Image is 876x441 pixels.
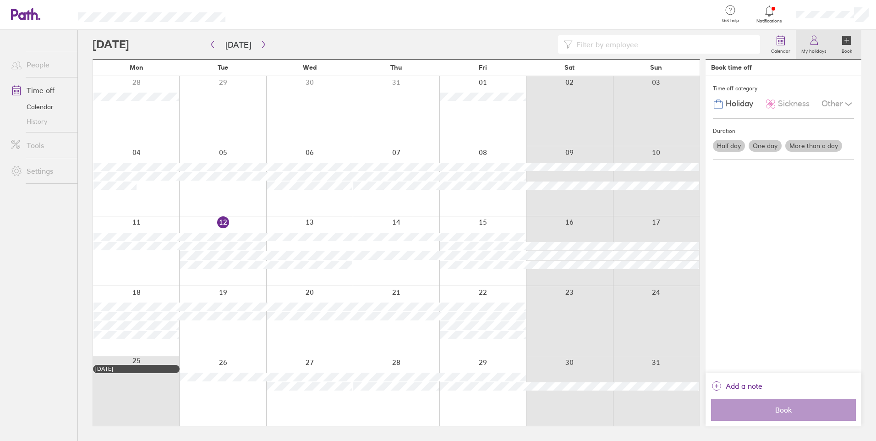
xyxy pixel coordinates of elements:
[4,114,77,129] a: History
[4,55,77,74] a: People
[717,406,849,414] span: Book
[821,95,854,113] div: Other
[766,46,796,54] label: Calendar
[4,99,77,114] a: Calendar
[832,30,861,59] a: Book
[713,82,854,95] div: Time off category
[711,379,762,393] button: Add a note
[749,140,782,152] label: One day
[713,140,745,152] label: Half day
[573,36,755,53] input: Filter by employee
[4,162,77,180] a: Settings
[4,136,77,154] a: Tools
[130,64,143,71] span: Mon
[303,64,317,71] span: Wed
[716,18,745,23] span: Get help
[796,30,832,59] a: My holidays
[766,30,796,59] a: Calendar
[390,64,402,71] span: Thu
[711,399,856,421] button: Book
[4,81,77,99] a: Time off
[479,64,487,71] span: Fri
[778,99,810,109] span: Sickness
[713,124,854,138] div: Duration
[218,64,228,71] span: Tue
[755,5,784,24] a: Notifications
[785,140,842,152] label: More than a day
[218,37,258,52] button: [DATE]
[726,379,762,393] span: Add a note
[836,46,858,54] label: Book
[711,64,752,71] div: Book time off
[755,18,784,24] span: Notifications
[726,99,753,109] span: Holiday
[95,366,177,372] div: [DATE]
[796,46,832,54] label: My holidays
[650,64,662,71] span: Sun
[564,64,575,71] span: Sat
